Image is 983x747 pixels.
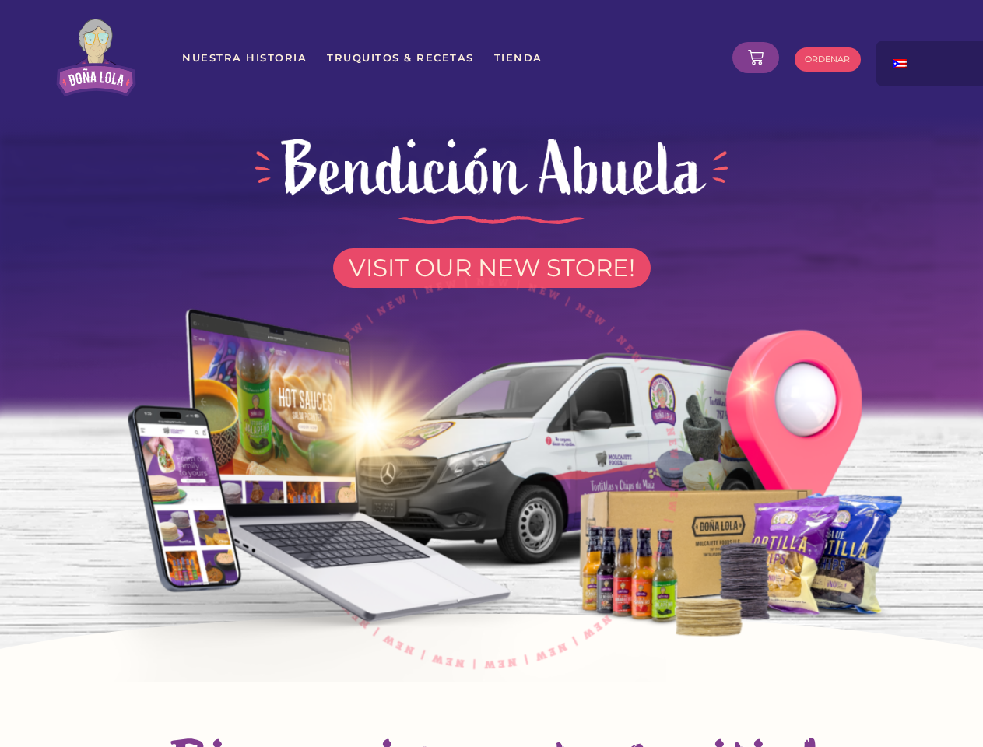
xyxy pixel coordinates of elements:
[326,44,475,72] a: Truquitos & Recetas
[795,47,861,72] a: ORDENAR
[805,55,850,64] span: ORDENAR
[493,44,543,72] a: Tienda
[398,216,585,225] img: divider
[893,59,907,68] img: Spanish
[181,44,721,72] nav: Menu
[181,44,307,72] a: Nuestra Historia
